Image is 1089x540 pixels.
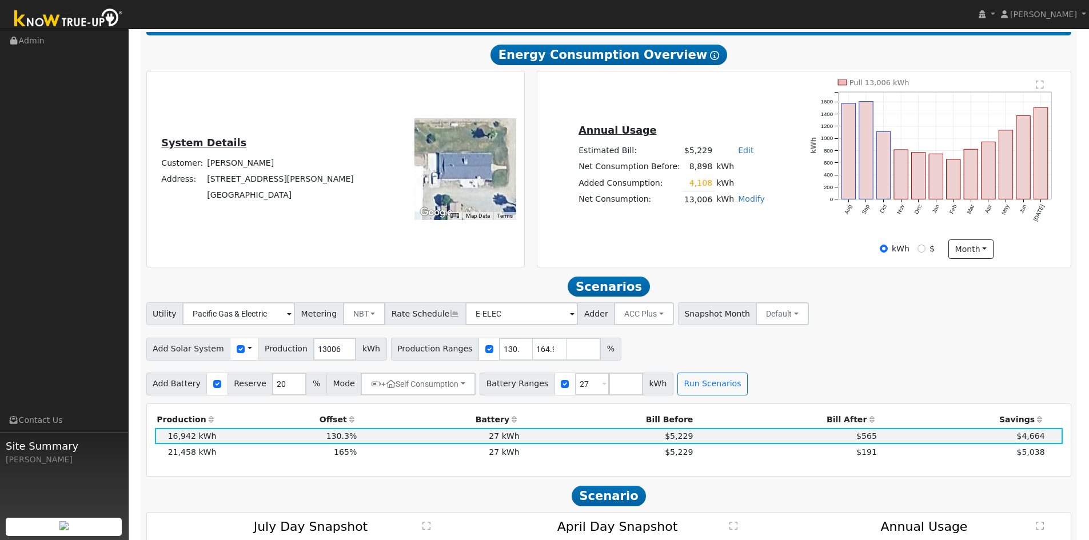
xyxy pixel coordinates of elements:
[830,196,833,202] text: 0
[931,203,941,214] text: Jan
[715,191,736,208] td: kWh
[1032,203,1046,222] text: [DATE]
[710,51,719,60] i: Show Help
[947,159,960,199] rect: onclick=""
[821,135,833,142] text: 1000
[218,412,359,428] th: Offset
[715,159,767,175] td: kWh
[643,373,673,395] span: kWh
[521,412,695,428] th: Bill Before
[856,447,877,457] span: $191
[466,212,490,220] button: Map Data
[600,338,621,361] span: %
[146,302,184,325] span: Utility
[359,428,521,444] td: 27 kWh
[984,203,994,214] text: Apr
[999,415,1035,424] span: Savings
[159,171,205,187] td: Address:
[146,338,231,361] span: Add Solar System
[294,302,344,325] span: Metering
[843,203,853,215] text: Aug
[738,146,753,155] a: Edit
[577,175,683,191] td: Added Consumption:
[914,203,923,215] text: Dec
[861,203,871,215] text: Sep
[1010,10,1077,19] span: [PERSON_NAME]
[577,191,683,208] td: Net Consumption:
[326,431,357,441] span: 130.3%
[859,102,873,199] rect: onclick=""
[877,131,891,199] rect: onclick=""
[334,447,357,457] span: 165%
[682,143,714,159] td: $5,229
[579,125,656,136] u: Annual Usage
[677,373,748,395] button: Run Scenarios
[159,155,205,171] td: Customer:
[682,159,714,175] td: 8,898
[59,521,69,530] img: retrieve
[982,142,995,199] rect: onclick=""
[756,302,809,325] button: Default
[577,302,615,325] span: Adder
[450,212,458,220] button: Keyboard shortcuts
[841,103,855,199] rect: onclick=""
[912,153,926,199] rect: onclick=""
[665,447,693,457] span: $5,229
[999,130,1013,199] rect: onclick=""
[146,373,208,395] span: Add Battery
[964,149,978,199] rect: onclick=""
[205,155,356,171] td: [PERSON_NAME]
[490,45,727,65] span: Energy Consumption Overview
[1036,521,1044,530] text: 
[682,175,714,191] td: 4,108
[824,147,833,154] text: 800
[572,486,647,506] span: Scenario
[417,205,455,220] a: Open this area in Google Maps (opens a new window)
[1036,80,1044,89] text: 
[480,373,555,395] span: Battery Ranges
[258,338,314,361] span: Production
[1019,203,1028,214] text: Jun
[343,302,386,325] button: NBT
[391,338,479,361] span: Production Ranges
[856,431,877,441] span: $565
[821,123,833,129] text: 1200
[155,412,218,428] th: Production
[161,137,246,149] u: System Details
[182,302,295,325] input: Select a Utility
[715,175,736,191] td: kWh
[155,444,218,460] td: 21,458 kWh
[948,203,958,215] text: Feb
[465,302,578,325] input: Select a Rate Schedule
[881,519,968,534] text: Annual Usage
[155,428,218,444] td: 16,942 kWh
[695,412,879,428] th: Bill After
[9,6,129,32] img: Know True-Up
[205,187,356,203] td: [GEOGRAPHIC_DATA]
[326,373,361,395] span: Mode
[821,98,833,105] text: 1600
[359,444,521,460] td: 27 kWh
[385,302,466,325] span: Rate Schedule
[1034,107,1048,199] rect: onclick=""
[1016,116,1030,199] rect: onclick=""
[6,438,122,454] span: Site Summary
[568,277,649,297] span: Scenarios
[557,519,678,534] text: April Day Snapshot
[1000,203,1011,216] text: May
[678,302,757,325] span: Snapshot Month
[6,454,122,466] div: [PERSON_NAME]
[359,412,521,428] th: Battery
[614,302,674,325] button: ACC Plus
[205,171,356,187] td: [STREET_ADDRESS][PERSON_NAME]
[929,154,943,199] rect: onclick=""
[880,245,888,253] input: kWh
[1016,447,1044,457] span: $5,038
[738,194,765,203] a: Modify
[253,519,368,534] text: July Day Snapshot
[228,373,273,395] span: Reserve
[948,239,994,259] button: month
[356,338,386,361] span: kWh
[824,184,833,190] text: 200
[665,431,693,441] span: $5,229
